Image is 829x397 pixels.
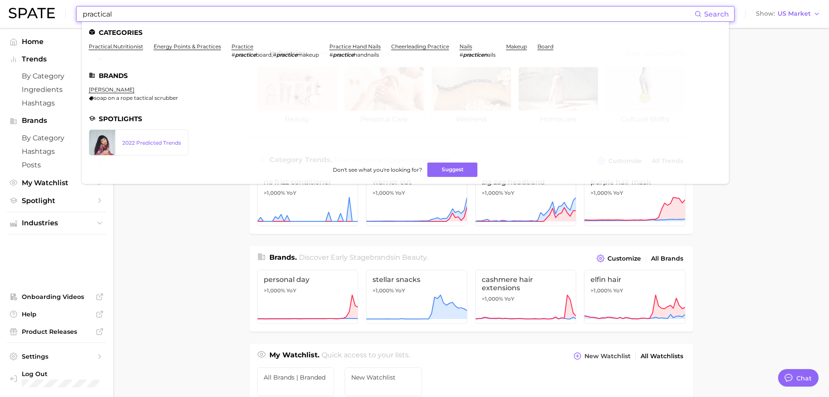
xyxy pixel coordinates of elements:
[333,51,354,58] em: practice
[273,51,276,58] span: #
[264,374,328,381] span: All Brands | Branded
[7,131,106,145] a: by Category
[7,367,106,390] a: Log out. Currently logged in with e-mail jessica.roblin@loreal.com.
[276,51,297,58] em: practice
[329,43,381,50] a: practice hand nails
[506,43,527,50] a: makeup
[257,172,359,226] a: no frizz conditioner>1,000% YoY
[7,114,106,127] button: Brands
[460,51,463,58] span: #
[286,190,296,197] span: YoY
[7,176,106,190] a: My Watchlist
[89,43,143,50] a: practical.nutritionist
[571,350,632,362] button: New Watchlist
[395,287,405,294] span: YoY
[264,190,285,196] span: >1,000%
[591,190,612,196] span: >1,000%
[504,190,514,197] span: YoY
[460,43,472,50] a: nails
[264,287,285,294] span: >1,000%
[22,293,91,301] span: Onboarding Videos
[7,217,106,230] button: Industries
[22,134,91,142] span: by Category
[22,55,91,63] span: Trends
[754,8,822,20] button: ShowUS Market
[299,253,428,261] span: Discover Early Stage brands in .
[22,179,91,187] span: My Watchlist
[756,11,775,16] span: Show
[257,367,335,396] a: All Brands | Branded
[641,353,683,360] span: All Watchlists
[7,69,106,83] a: by Category
[584,270,685,324] a: elfin hair>1,000% YoY
[482,295,503,302] span: >1,000%
[22,147,91,156] span: Hashtags
[591,287,612,294] span: >1,000%
[235,51,256,58] em: practice
[638,350,685,362] a: All Watchlists
[591,275,679,284] span: elfin hair
[475,172,577,226] a: zig zag headband>1,000% YoY
[22,219,91,227] span: Industries
[297,51,319,58] span: makeup
[22,370,99,378] span: Log Out
[584,172,685,226] a: purple hair mask>1,000% YoY
[7,290,106,303] a: Onboarding Videos
[402,253,426,261] span: beauty
[7,350,106,363] a: Settings
[329,51,333,58] span: #
[351,374,416,381] span: New Watchlist
[7,158,106,172] a: Posts
[487,51,496,58] span: ails
[22,85,91,94] span: Ingredients
[613,190,623,197] span: YoY
[122,139,181,146] div: 2022 Predicted Trends
[649,253,685,265] a: All Brands
[232,51,319,58] div: ,
[22,197,91,205] span: Spotlight
[9,8,55,18] img: SPATE
[482,275,570,292] span: cashmere hair extensions
[322,350,410,362] h2: Quick access to your lists.
[475,270,577,324] a: cashmere hair extensions>1,000% YoY
[22,310,91,318] span: Help
[22,99,91,107] span: Hashtags
[89,115,722,122] li: Spotlights
[154,43,221,50] a: energy points & practices
[778,11,811,16] span: US Market
[354,51,379,58] span: handnails
[704,10,729,18] span: Search
[22,72,91,80] span: by Category
[94,95,178,101] span: soap on a rope tactical scrubber
[89,129,188,156] a: 2022 Predicted Trends
[89,29,722,36] li: Categories
[607,255,641,262] span: Customize
[584,353,631,360] span: New Watchlist
[504,295,514,302] span: YoY
[257,270,359,324] a: personal day>1,000% YoY
[22,328,91,336] span: Product Releases
[286,287,296,294] span: YoY
[7,308,106,321] a: Help
[463,51,487,58] em: practicen
[333,166,422,173] span: Don't see what you're looking for?
[7,194,106,207] a: Spotlight
[269,350,319,362] h1: My Watchlist.
[366,172,467,226] a: warrior cut>1,000% YoY
[22,161,91,169] span: Posts
[7,96,106,110] a: Hashtags
[395,190,405,197] span: YoY
[7,35,106,48] a: Home
[7,83,106,96] a: Ingredients
[269,253,297,261] span: Brands .
[7,53,106,66] button: Trends
[651,255,683,262] span: All Brands
[613,287,623,294] span: YoY
[7,325,106,338] a: Product Releases
[22,353,91,360] span: Settings
[373,190,394,196] span: >1,000%
[232,43,253,50] a: practice
[373,287,394,294] span: >1,000%
[82,7,695,21] input: Search here for a brand, industry, or ingredient
[22,37,91,46] span: Home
